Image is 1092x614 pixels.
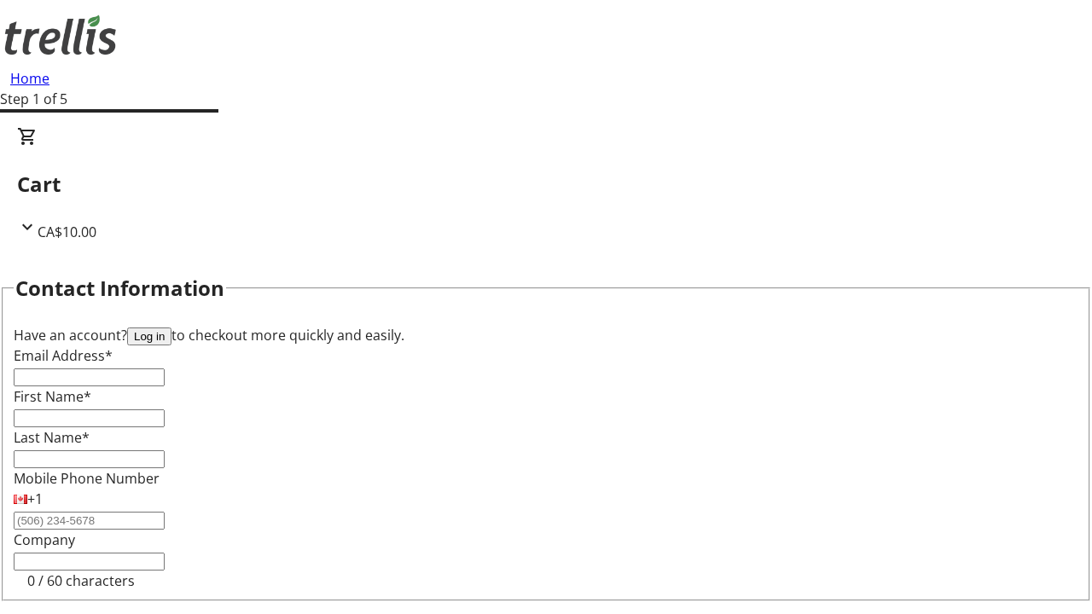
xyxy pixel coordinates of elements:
div: CartCA$10.00 [17,126,1075,242]
label: Last Name* [14,428,90,447]
label: Mobile Phone Number [14,469,160,488]
span: CA$10.00 [38,223,96,241]
button: Log in [127,327,171,345]
label: First Name* [14,387,91,406]
input: (506) 234-5678 [14,512,165,530]
label: Company [14,530,75,549]
h2: Contact Information [15,273,224,304]
h2: Cart [17,169,1075,200]
label: Email Address* [14,346,113,365]
tr-character-limit: 0 / 60 characters [27,571,135,590]
div: Have an account? to checkout more quickly and easily. [14,325,1078,345]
